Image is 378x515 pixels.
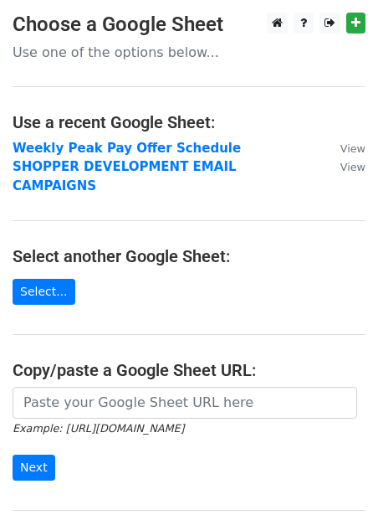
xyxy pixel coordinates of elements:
a: Weekly Peak Pay Offer Schedule [13,141,241,156]
h3: Choose a Google Sheet [13,13,365,37]
small: View [340,142,365,155]
input: Paste your Google Sheet URL here [13,387,357,419]
small: Example: [URL][DOMAIN_NAME] [13,422,184,435]
a: View [324,159,365,174]
h4: Use a recent Google Sheet: [13,112,365,132]
h4: Select another Google Sheet: [13,246,365,266]
a: Select... [13,279,75,305]
input: Next [13,455,55,481]
h4: Copy/paste a Google Sheet URL: [13,360,365,380]
p: Use one of the options below... [13,44,365,61]
a: SHOPPER DEVELOPMENT EMAIL CAMPAIGNS [13,159,237,193]
small: View [340,161,365,173]
a: View [324,141,365,156]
